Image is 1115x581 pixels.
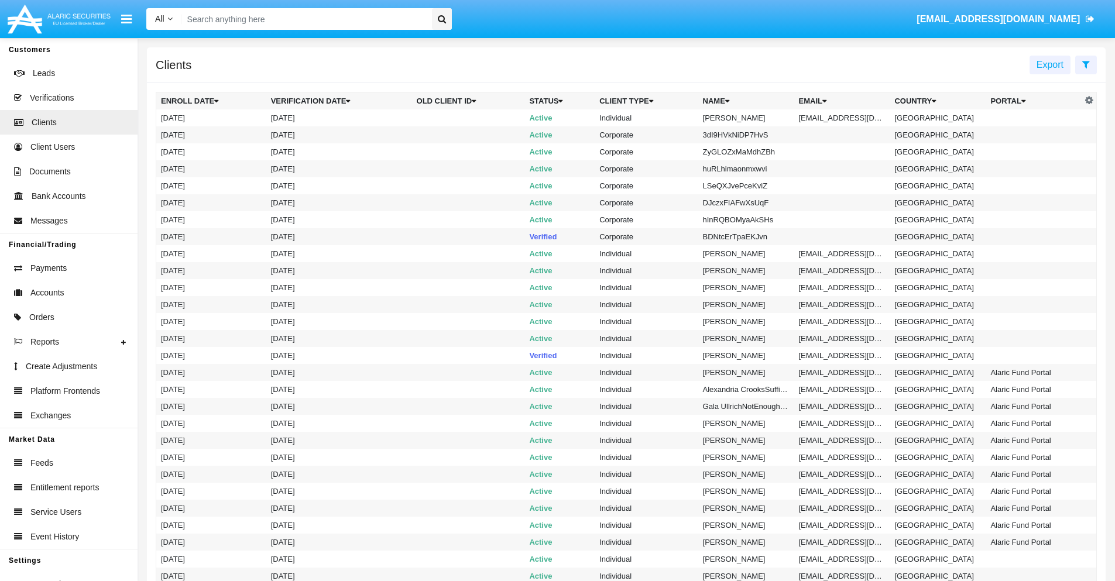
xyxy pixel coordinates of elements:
[524,160,595,177] td: Active
[156,381,266,398] td: [DATE]
[29,311,54,324] span: Orders
[32,190,86,202] span: Bank Accounts
[595,92,698,110] th: Client Type
[156,296,266,313] td: [DATE]
[266,313,412,330] td: [DATE]
[156,466,266,483] td: [DATE]
[524,449,595,466] td: Active
[266,415,412,432] td: [DATE]
[794,347,890,364] td: [EMAIL_ADDRESS][DOMAIN_NAME]
[595,551,698,568] td: Individual
[524,432,595,449] td: Active
[30,385,100,397] span: Platform Frontends
[890,109,986,126] td: [GEOGRAPHIC_DATA]
[524,398,595,415] td: Active
[986,534,1082,551] td: Alaric Fund Portal
[890,534,986,551] td: [GEOGRAPHIC_DATA]
[524,551,595,568] td: Active
[794,551,890,568] td: [EMAIL_ADDRESS][DOMAIN_NAME]
[30,92,74,104] span: Verifications
[794,534,890,551] td: [EMAIL_ADDRESS][DOMAIN_NAME]
[156,194,266,211] td: [DATE]
[1037,60,1063,70] span: Export
[595,432,698,449] td: Individual
[595,500,698,517] td: Individual
[266,517,412,534] td: [DATE]
[698,211,794,228] td: hInRQBOMyaAkSHs
[524,364,595,381] td: Active
[156,449,266,466] td: [DATE]
[890,347,986,364] td: [GEOGRAPHIC_DATA]
[524,466,595,483] td: Active
[33,67,55,80] span: Leads
[698,143,794,160] td: ZyGLOZxMaMdhZBh
[412,92,525,110] th: Old Client Id
[30,482,100,494] span: Entitlement reports
[986,500,1082,517] td: Alaric Fund Portal
[266,245,412,262] td: [DATE]
[890,194,986,211] td: [GEOGRAPHIC_DATA]
[890,415,986,432] td: [GEOGRAPHIC_DATA]
[890,432,986,449] td: [GEOGRAPHIC_DATA]
[524,415,595,432] td: Active
[30,262,67,274] span: Payments
[146,13,181,25] a: All
[156,534,266,551] td: [DATE]
[698,398,794,415] td: Gala UllrichNotEnoughMoney
[794,398,890,415] td: [EMAIL_ADDRESS][DOMAIN_NAME]
[986,483,1082,500] td: Alaric Fund Portal
[524,262,595,279] td: Active
[794,415,890,432] td: [EMAIL_ADDRESS][DOMAIN_NAME]
[595,381,698,398] td: Individual
[266,551,412,568] td: [DATE]
[266,92,412,110] th: Verification date
[698,160,794,177] td: huRLhimaonmxwvi
[266,483,412,500] td: [DATE]
[524,534,595,551] td: Active
[181,8,428,30] input: Search
[794,466,890,483] td: [EMAIL_ADDRESS][DOMAIN_NAME]
[524,279,595,296] td: Active
[595,211,698,228] td: Corporate
[30,141,75,153] span: Client Users
[890,177,986,194] td: [GEOGRAPHIC_DATA]
[524,517,595,534] td: Active
[156,415,266,432] td: [DATE]
[266,177,412,194] td: [DATE]
[698,126,794,143] td: 3dI9HVkNiDP7HvS
[595,313,698,330] td: Individual
[524,500,595,517] td: Active
[524,109,595,126] td: Active
[266,432,412,449] td: [DATE]
[794,381,890,398] td: [EMAIL_ADDRESS][DOMAIN_NAME]
[595,262,698,279] td: Individual
[32,116,57,129] span: Clients
[890,381,986,398] td: [GEOGRAPHIC_DATA]
[156,432,266,449] td: [DATE]
[698,415,794,432] td: [PERSON_NAME]
[890,296,986,313] td: [GEOGRAPHIC_DATA]
[595,466,698,483] td: Individual
[698,92,794,110] th: Name
[595,330,698,347] td: Individual
[890,398,986,415] td: [GEOGRAPHIC_DATA]
[595,143,698,160] td: Corporate
[890,313,986,330] td: [GEOGRAPHIC_DATA]
[156,245,266,262] td: [DATE]
[890,551,986,568] td: [GEOGRAPHIC_DATA]
[156,517,266,534] td: [DATE]
[698,432,794,449] td: [PERSON_NAME]
[794,296,890,313] td: [EMAIL_ADDRESS][DOMAIN_NAME]
[698,517,794,534] td: [PERSON_NAME]
[266,381,412,398] td: [DATE]
[890,228,986,245] td: [GEOGRAPHIC_DATA]
[890,245,986,262] td: [GEOGRAPHIC_DATA]
[156,228,266,245] td: [DATE]
[266,500,412,517] td: [DATE]
[890,279,986,296] td: [GEOGRAPHIC_DATA]
[30,531,79,543] span: Event History
[794,483,890,500] td: [EMAIL_ADDRESS][DOMAIN_NAME]
[266,398,412,415] td: [DATE]
[595,160,698,177] td: Corporate
[698,330,794,347] td: [PERSON_NAME]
